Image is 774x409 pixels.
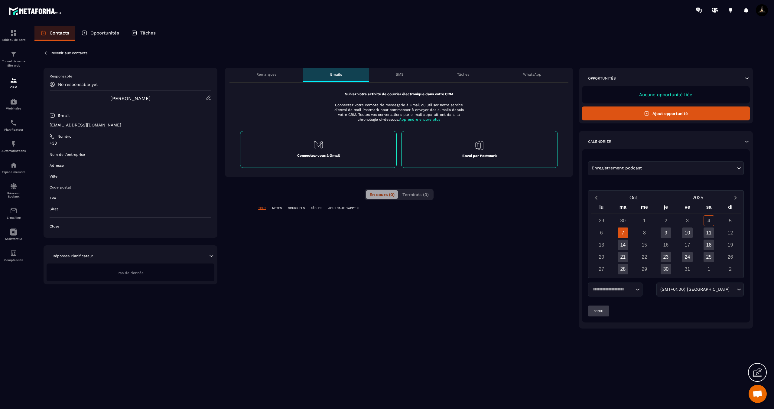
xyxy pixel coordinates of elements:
p: Espace membre [2,170,26,174]
p: Comptabilité [2,258,26,262]
img: formation [10,51,17,58]
p: Aucune opportunité liée [588,92,744,97]
p: NOTES [272,206,282,210]
p: SMS [396,72,404,77]
div: je [655,203,677,214]
span: (GMT+01:00) [GEOGRAPHIC_DATA] [659,286,731,293]
p: Adresse [50,163,64,168]
a: accountantaccountantComptabilité [2,245,26,266]
div: 31 [682,264,693,274]
p: Tâches [457,72,469,77]
div: 16 [661,240,671,250]
a: Assistant IA [2,224,26,245]
img: accountant [10,250,17,257]
p: E-mailing [2,216,26,219]
p: Opportunités [588,76,616,81]
a: automationsautomationsAutomatisations [2,136,26,157]
div: 17 [682,240,693,250]
p: TVA [50,196,56,201]
p: Planificateur [2,128,26,131]
img: formation [10,77,17,84]
div: 10 [682,227,693,238]
p: Réseaux Sociaux [2,191,26,198]
span: Pas de donnée [118,271,144,275]
div: 2 [661,215,671,226]
div: 22 [639,252,650,262]
button: Next month [730,194,741,202]
img: email [10,207,17,214]
div: di [720,203,741,214]
span: Terminés (0) [402,192,429,197]
div: 19 [725,240,736,250]
div: 2 [725,264,736,274]
div: 9 [661,227,671,238]
p: Responsable [50,74,211,79]
button: Open months overlay [602,192,666,203]
p: Ville [50,174,57,179]
a: automationsautomationsEspace membre [2,157,26,178]
img: formation [10,29,17,37]
img: automations [10,162,17,169]
p: Tunnel de vente Site web [2,59,26,68]
a: Opportunités [75,26,125,41]
p: Contacts [50,30,69,36]
div: ve [677,203,698,214]
div: 21 [618,252,628,262]
div: 11 [704,227,714,238]
a: formationformationTunnel de vente Site web [2,46,26,72]
button: Previous month [591,194,602,202]
a: Tâches [125,26,162,41]
div: 24 [682,252,693,262]
a: formationformationCRM [2,72,26,93]
div: 6 [596,227,607,238]
div: 28 [618,264,628,274]
input: Search for option [643,165,735,172]
div: 20 [596,252,607,262]
span: En cours (0) [369,192,395,197]
p: Connectez-vous à Gmail [297,153,340,158]
p: Webinaire [2,107,26,110]
p: Siret [50,207,58,211]
div: Search for option [656,283,744,296]
div: Ouvrir le chat [749,385,767,403]
a: emailemailE-mailing [2,203,26,224]
p: 21:00 [594,309,603,313]
div: 12 [725,227,736,238]
button: Terminés (0) [399,190,432,199]
p: Envoi par Postmark [462,153,497,158]
div: 1 [639,215,650,226]
p: WhatsApp [523,72,541,77]
div: 29 [596,215,607,226]
div: 30 [618,215,628,226]
p: Revenir aux contacts [50,51,87,55]
p: Connectez votre compte de messagerie à Gmail ou utiliser notre service d'envoi de mail Postmark p... [330,103,468,122]
p: [EMAIL_ADDRESS][DOMAIN_NAME] [50,122,211,128]
div: Calendar days [591,215,741,274]
p: Tâches [140,30,156,36]
img: automations [10,140,17,148]
div: 29 [639,264,650,274]
a: [PERSON_NAME] [110,96,151,101]
div: 30 [661,264,671,274]
div: 5 [725,215,736,226]
img: logo [8,5,63,17]
img: automations [10,98,17,105]
div: ma [612,203,634,214]
p: Opportunités [90,30,119,36]
a: automationsautomationsWebinaire [2,93,26,115]
p: Automatisations [2,149,26,152]
div: me [634,203,655,214]
div: Search for option [588,161,744,175]
p: Close [50,224,211,229]
p: TÂCHES [311,206,322,210]
button: Ajout opportunité [582,106,750,120]
input: Search for option [590,286,634,293]
span: Apprendre encore plus [399,117,440,122]
p: CRM [2,86,26,89]
div: 23 [661,252,671,262]
p: Suivez votre activité de courrier électronique dans votre CRM [240,92,558,97]
img: scheduler [10,119,17,126]
div: 27 [596,264,607,274]
a: formationformationTableau de bord [2,25,26,46]
a: social-networksocial-networkRéseaux Sociaux [2,178,26,203]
